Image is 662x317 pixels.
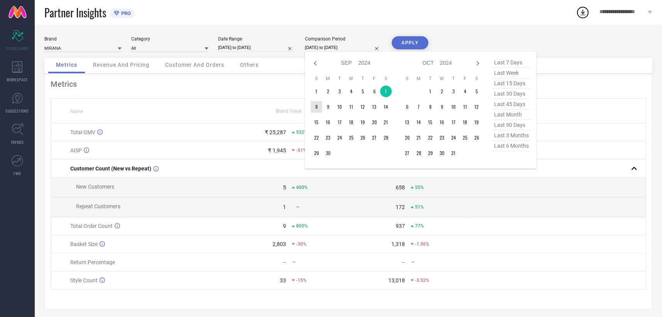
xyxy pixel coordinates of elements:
div: Next month [473,59,483,68]
div: — [411,260,467,265]
span: -30% [296,241,306,247]
span: 77% [415,223,424,229]
td: Tue Oct 15 2024 [425,116,436,128]
span: Style Count [70,277,98,283]
td: Sun Oct 27 2024 [401,147,413,159]
span: -3.52% [415,278,429,283]
td: Sat Oct 26 2024 [471,132,483,143]
button: APPLY [392,36,428,49]
td: Thu Sep 05 2024 [357,86,369,97]
span: SUGGESTIONS [6,108,29,114]
span: TRENDS [11,139,24,145]
div: 9 [283,223,286,229]
span: Customer And Orders [165,62,224,68]
th: Tuesday [334,76,345,82]
div: ₹ 25,287 [265,129,286,135]
td: Tue Oct 08 2024 [425,101,436,113]
td: Sun Sep 08 2024 [311,101,322,113]
span: last 6 months [492,141,531,151]
span: PRO [119,10,131,16]
td: Thu Oct 03 2024 [448,86,459,97]
td: Fri Oct 18 2024 [459,116,471,128]
span: 400% [296,185,308,190]
div: 1 [283,204,286,210]
span: Total GMV [70,129,95,135]
td: Mon Oct 07 2024 [413,101,425,113]
span: 532% [296,130,308,135]
td: Sat Sep 07 2024 [380,86,392,97]
span: Revenue And Pricing [93,62,149,68]
td: Wed Oct 02 2024 [436,86,448,97]
span: last week [492,68,531,78]
td: Tue Oct 22 2024 [425,132,436,143]
div: Metrics [51,79,646,89]
td: Thu Sep 19 2024 [357,116,369,128]
th: Wednesday [345,76,357,82]
span: Customer Count (New vs Repeat) [70,165,151,172]
div: Category [131,36,208,42]
td: Mon Sep 30 2024 [322,147,334,159]
th: Saturday [380,76,392,82]
span: 800% [296,223,308,229]
span: last 7 days [492,57,531,68]
span: Partner Insights [44,5,106,20]
td: Sat Sep 14 2024 [380,101,392,113]
div: Brand [44,36,122,42]
div: — [401,259,405,265]
td: Fri Sep 13 2024 [369,101,380,113]
td: Thu Oct 24 2024 [448,132,459,143]
td: Fri Sep 06 2024 [369,86,380,97]
span: Name [70,109,83,114]
td: Sat Oct 12 2024 [471,101,483,113]
span: New Customers [76,184,114,190]
td: Tue Sep 24 2024 [334,132,345,143]
td: Sat Oct 05 2024 [471,86,483,97]
th: Friday [459,76,471,82]
td: Mon Sep 02 2024 [322,86,334,97]
span: last 90 days [492,120,531,130]
td: Mon Oct 14 2024 [413,116,425,128]
td: Mon Oct 21 2024 [413,132,425,143]
span: Total Order Count [70,223,113,229]
div: Comparison Period [305,36,382,42]
input: Select date range [218,44,295,52]
span: Basket Size [70,241,98,247]
div: Date Range [218,36,295,42]
div: 937 [396,223,405,229]
div: 33 [280,277,286,283]
td: Sun Sep 01 2024 [311,86,322,97]
th: Monday [322,76,334,82]
td: Sun Oct 20 2024 [401,132,413,143]
td: Sun Sep 22 2024 [311,132,322,143]
div: 13,018 [388,277,405,283]
span: last 15 days [492,78,531,89]
td: Sun Oct 06 2024 [401,101,413,113]
td: Tue Sep 10 2024 [334,101,345,113]
td: Wed Sep 11 2024 [345,101,357,113]
td: Thu Oct 31 2024 [448,147,459,159]
td: Sat Oct 19 2024 [471,116,483,128]
th: Thursday [357,76,369,82]
td: Tue Oct 29 2024 [425,147,436,159]
td: Fri Oct 04 2024 [459,86,471,97]
th: Saturday [471,76,483,82]
td: Thu Sep 26 2024 [357,132,369,143]
div: — [292,260,348,265]
span: -51% [296,148,306,153]
span: FWD [14,170,21,176]
th: Friday [369,76,380,82]
span: Metrics [56,62,77,68]
td: Wed Sep 18 2024 [345,116,357,128]
th: Monday [413,76,425,82]
td: Mon Oct 28 2024 [413,147,425,159]
td: Thu Oct 17 2024 [448,116,459,128]
td: Wed Sep 25 2024 [345,132,357,143]
td: Sun Oct 13 2024 [401,116,413,128]
div: 172 [396,204,405,210]
td: Sun Sep 29 2024 [311,147,322,159]
div: 5 [283,184,286,191]
td: Mon Sep 09 2024 [322,101,334,113]
td: Wed Oct 09 2024 [436,101,448,113]
div: ₹ 1,945 [268,147,286,153]
span: Repeat Customers [76,203,120,209]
